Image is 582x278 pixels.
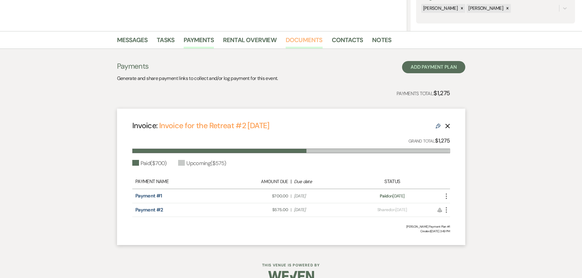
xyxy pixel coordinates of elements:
[294,178,350,185] div: Due date
[353,193,431,199] div: on [DATE]
[184,35,214,49] a: Payments
[157,35,174,49] a: Tasks
[135,178,229,185] div: Payment Name
[117,61,278,71] h3: Payments
[294,193,350,199] span: [DATE]
[232,193,288,199] span: $700.00
[117,74,278,82] p: Generate and share payment links to collect and/or log payment for this event.
[229,178,353,185] div: |
[353,207,431,213] div: on [DATE]
[353,178,431,185] div: Status
[132,224,450,229] div: [PERSON_NAME] Payment Plan #1
[132,229,450,233] span: Created: [DATE] 3:49 PM
[332,35,363,49] a: Contacts
[377,207,391,212] span: Shared
[135,193,162,199] a: Payment #1
[434,89,450,97] strong: $1,275
[286,35,323,49] a: Documents
[435,137,450,144] strong: $1,275
[397,88,450,98] p: Payments Total:
[132,159,167,168] div: Paid ( $700 )
[402,61,465,73] button: Add Payment Plan
[380,193,388,199] span: Paid
[135,207,163,213] a: Payment #2
[372,35,391,49] a: Notes
[421,4,459,13] div: [PERSON_NAME]
[117,35,148,49] a: Messages
[294,207,350,213] span: [DATE]
[159,121,269,131] a: Invoice for the Retreat #2 [DATE]
[408,136,450,145] p: Grand Total:
[223,35,276,49] a: Rental Overview
[232,207,288,213] span: $575.00
[232,178,288,185] div: Amount Due
[467,4,504,13] div: [PERSON_NAME]
[132,120,269,131] h4: Invoice:
[178,159,226,168] div: Upcoming ( $575 )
